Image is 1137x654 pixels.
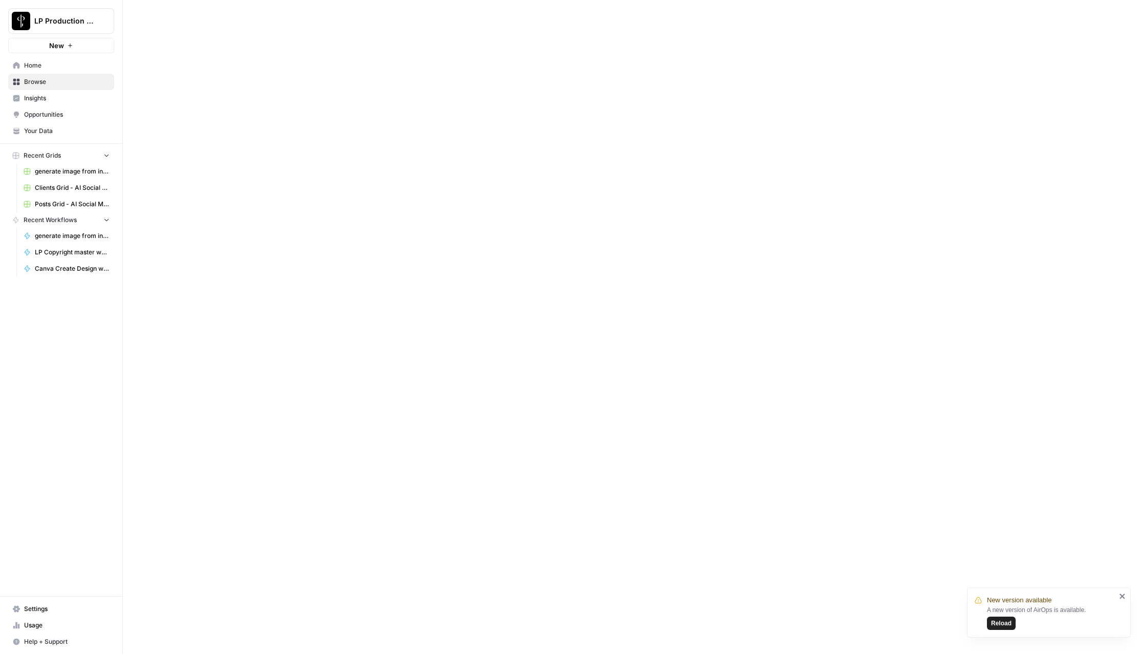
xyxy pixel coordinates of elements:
[24,94,110,103] span: Insights
[8,8,114,34] button: Workspace: LP Production Workloads
[8,90,114,106] a: Insights
[8,212,114,228] button: Recent Workflows
[34,16,96,26] span: LP Production Workloads
[35,231,110,241] span: generate image from input image using imagen, host on Apex AWS bucket
[24,110,110,119] span: Opportunities
[24,637,110,646] span: Help + Support
[1119,592,1126,600] button: close
[24,621,110,630] span: Usage
[24,215,77,225] span: Recent Workflows
[987,595,1051,605] span: New version available
[987,605,1116,630] div: A new version of AirOps is available.
[19,180,114,196] a: Clients Grid - AI Social Media
[19,228,114,244] a: generate image from input image using imagen, host on Apex AWS bucket
[35,200,110,209] span: Posts Grid - AI Social Media
[12,12,30,30] img: LP Production Workloads Logo
[8,617,114,634] a: Usage
[24,61,110,70] span: Home
[24,126,110,136] span: Your Data
[19,260,114,277] a: Canva Create Design with Image based on Single prompt PERSONALIZED
[19,196,114,212] a: Posts Grid - AI Social Media
[24,77,110,86] span: Browse
[24,151,61,160] span: Recent Grids
[35,264,110,273] span: Canva Create Design with Image based on Single prompt PERSONALIZED
[24,604,110,614] span: Settings
[8,634,114,650] button: Help + Support
[35,167,110,176] span: generate image from input image (copyright tests) duplicate Grid
[19,163,114,180] a: generate image from input image (copyright tests) duplicate Grid
[8,148,114,163] button: Recent Grids
[19,244,114,260] a: LP Copyright master workflow
[8,38,114,53] button: New
[49,40,64,51] span: New
[991,619,1012,628] span: Reload
[8,74,114,90] a: Browse
[8,123,114,139] a: Your Data
[987,617,1016,630] button: Reload
[35,248,110,257] span: LP Copyright master workflow
[35,183,110,192] span: Clients Grid - AI Social Media
[8,57,114,74] a: Home
[8,106,114,123] a: Opportunities
[8,601,114,617] a: Settings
